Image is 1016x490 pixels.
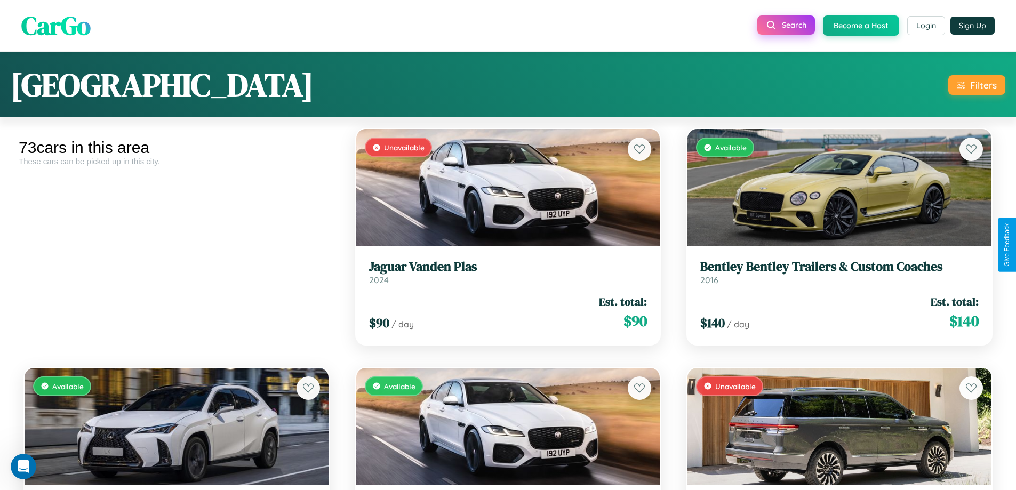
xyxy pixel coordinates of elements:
a: Jaguar Vanden Plas2024 [369,259,647,285]
span: Unavailable [715,382,756,391]
span: Est. total: [599,294,647,309]
span: / day [727,319,749,330]
span: $ 140 [700,314,725,332]
iframe: Intercom live chat [11,454,36,479]
button: Sign Up [950,17,995,35]
button: Search [757,15,815,35]
span: 2024 [369,275,389,285]
button: Filters [948,75,1005,95]
span: Search [782,20,806,30]
div: Filters [970,79,997,91]
span: Available [52,382,84,391]
h3: Jaguar Vanden Plas [369,259,647,275]
span: CarGo [21,8,91,43]
button: Become a Host [823,15,899,36]
h1: [GEOGRAPHIC_DATA] [11,63,314,107]
button: Login [907,16,945,35]
span: $ 140 [949,310,979,332]
span: $ 90 [369,314,389,332]
span: Available [384,382,415,391]
div: Give Feedback [1003,223,1011,267]
a: Bentley Bentley Trailers & Custom Coaches2016 [700,259,979,285]
span: Available [715,143,747,152]
span: 2016 [700,275,718,285]
span: Est. total: [931,294,979,309]
div: These cars can be picked up in this city. [19,157,334,166]
div: 73 cars in this area [19,139,334,157]
h3: Bentley Bentley Trailers & Custom Coaches [700,259,979,275]
span: / day [391,319,414,330]
span: Unavailable [384,143,425,152]
span: $ 90 [623,310,647,332]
